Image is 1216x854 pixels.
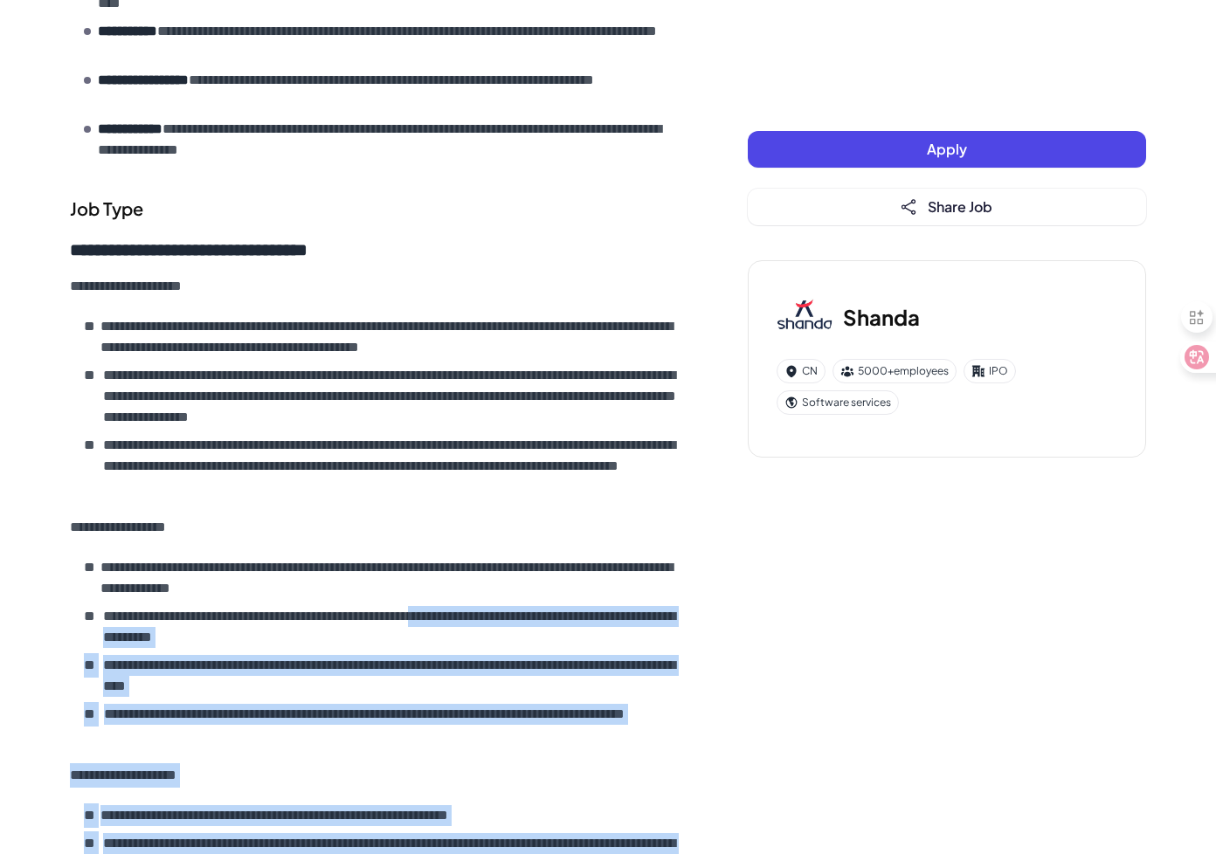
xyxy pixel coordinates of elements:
div: CN [777,359,826,383]
button: Share Job [748,189,1146,225]
div: IPO [964,359,1016,383]
h3: Shanda [843,301,920,333]
img: Sh [777,289,833,345]
div: 5000+ employees [833,359,957,383]
span: Share Job [928,197,992,216]
div: Software services [777,390,899,415]
button: Apply [748,131,1146,168]
span: Apply [927,140,967,158]
div: Job Type [70,196,678,222]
